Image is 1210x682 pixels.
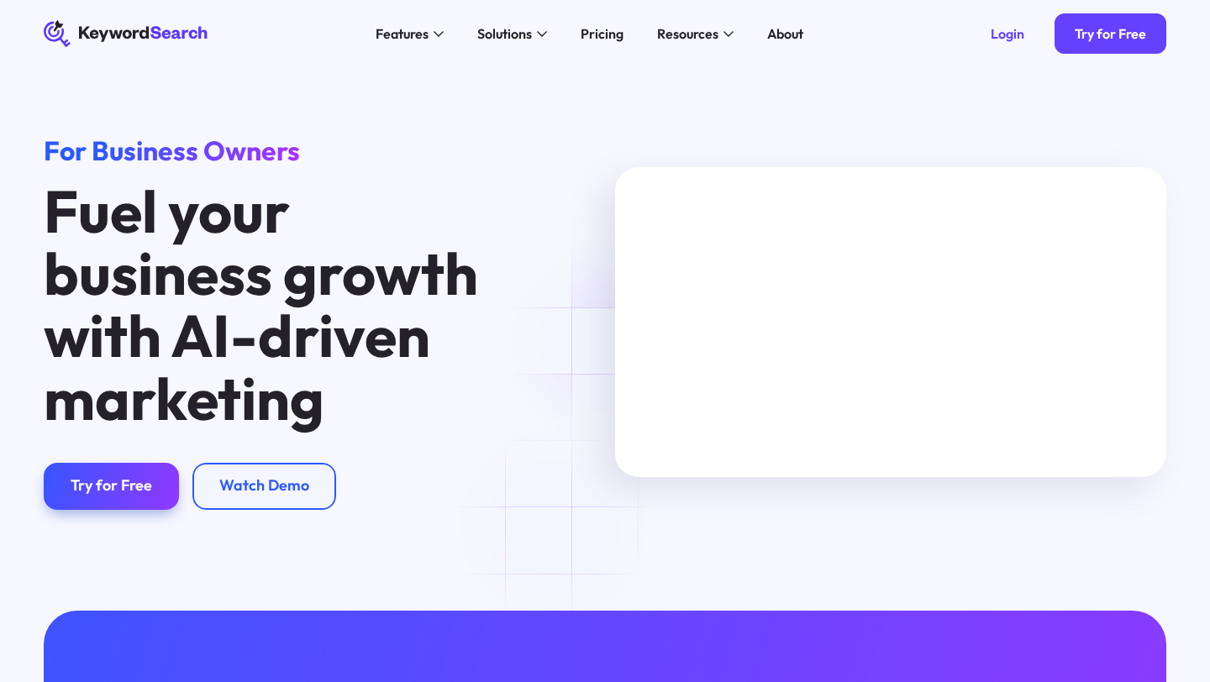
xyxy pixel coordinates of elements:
[44,463,179,510] a: Try for Free
[971,13,1044,54] a: Login
[376,24,429,44] div: Features
[44,180,528,429] h1: Fuel your business growth with AI-driven marketing
[1055,13,1166,54] a: Try for Free
[477,24,532,44] div: Solutions
[991,25,1024,42] div: Login
[1075,25,1146,42] div: Try for Free
[657,24,718,44] div: Resources
[767,24,803,44] div: About
[219,476,309,496] div: Watch Demo
[757,20,813,47] a: About
[44,134,300,167] span: For Business Owners
[581,24,623,44] div: Pricing
[71,476,152,496] div: Try for Free
[571,20,634,47] a: Pricing
[615,167,1166,477] iframe: KeywordSearch Homepage Welcome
